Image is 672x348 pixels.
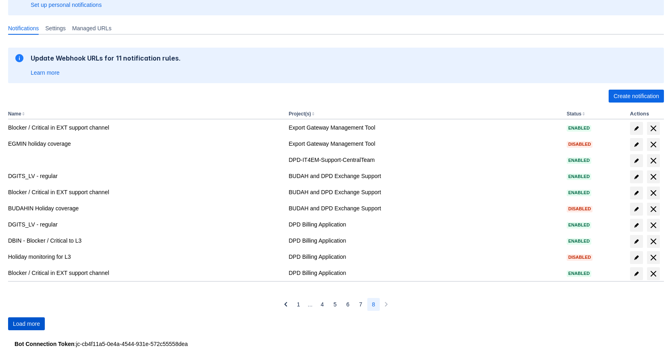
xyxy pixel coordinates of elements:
[649,269,658,279] span: delete
[329,298,341,311] button: Page 5
[289,188,560,196] div: BUDAH and DPD Exchange Support
[367,298,380,311] button: Page 8
[633,174,640,180] span: edit
[372,298,375,311] span: 8
[633,125,640,132] span: edit
[289,220,560,229] div: DPD Billing Application
[567,158,591,163] span: Enabled
[633,254,640,261] span: edit
[649,253,658,262] span: delete
[31,69,60,77] a: Learn more
[567,191,591,195] span: Enabled
[45,24,66,32] span: Settings
[649,124,658,133] span: delete
[8,220,282,229] div: DGITS_LV - regular
[289,269,560,277] div: DPD Billing Application
[567,207,592,211] span: Disabled
[289,156,560,164] div: DPD-IT4EM-Support-CentralTeam
[633,190,640,196] span: edit
[649,156,658,166] span: delete
[567,174,591,179] span: Enabled
[354,298,367,311] button: Page 7
[567,271,591,276] span: Enabled
[633,238,640,245] span: edit
[633,157,640,164] span: edit
[15,340,657,348] div: : jc-cb4f11a5-0e4a-4544-931e-572c55558dea
[8,253,282,261] div: Holiday monitoring for L3
[567,223,591,227] span: Enabled
[567,111,582,117] button: Status
[567,239,591,243] span: Enabled
[649,237,658,246] span: delete
[279,298,292,311] button: Previous
[289,237,560,245] div: DPD Billing Application
[633,270,640,277] span: edit
[346,298,350,311] span: 6
[649,204,658,214] span: delete
[289,140,560,148] div: Export Gateway Management Tool
[316,298,329,311] button: Page 4
[613,90,659,103] span: Create notification
[13,317,40,330] span: Load more
[289,124,560,132] div: Export Gateway Management Tool
[289,253,560,261] div: DPD Billing Application
[297,298,300,311] span: 1
[380,298,393,311] button: Next
[567,126,591,130] span: Enabled
[633,141,640,148] span: edit
[8,317,45,330] button: Load more
[333,298,337,311] span: 5
[8,111,21,117] button: Name
[8,124,282,132] div: Blocker / Critical in EXT support channel
[15,341,74,347] strong: Bot Connection Token
[649,140,658,149] span: delete
[289,172,560,180] div: BUDAH and DPD Exchange Support
[31,54,181,62] h2: Update Webhook URLs for 11 notification rules.
[8,140,282,148] div: EGMIN holiday coverage
[649,188,658,198] span: delete
[320,298,324,311] span: 4
[8,237,282,245] div: DBIN - Blocker / Critical to L3
[31,1,102,9] a: Set up personal notifications
[341,298,354,311] button: Page 6
[649,220,658,230] span: delete
[15,53,24,63] span: information
[609,90,664,103] button: Create notification
[292,298,305,311] button: Page 1
[289,204,560,212] div: BUDAH and DPD Exchange Support
[627,109,664,119] th: Actions
[72,24,111,32] span: Managed URLs
[8,188,282,196] div: Blocker / Critical in EXT support channel
[8,269,282,277] div: Blocker / Critical in EXT support channel
[289,111,311,117] button: Project(s)
[649,172,658,182] span: delete
[8,204,282,212] div: BUDAHIN Holiday coverage
[279,298,393,311] nav: Pagination
[567,142,592,147] span: Disabled
[633,222,640,229] span: edit
[633,206,640,212] span: edit
[8,24,39,32] span: Notifications
[308,300,312,308] span: …
[567,255,592,260] span: Disabled
[8,172,282,180] div: DGITS_LV - regular
[359,298,362,311] span: 7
